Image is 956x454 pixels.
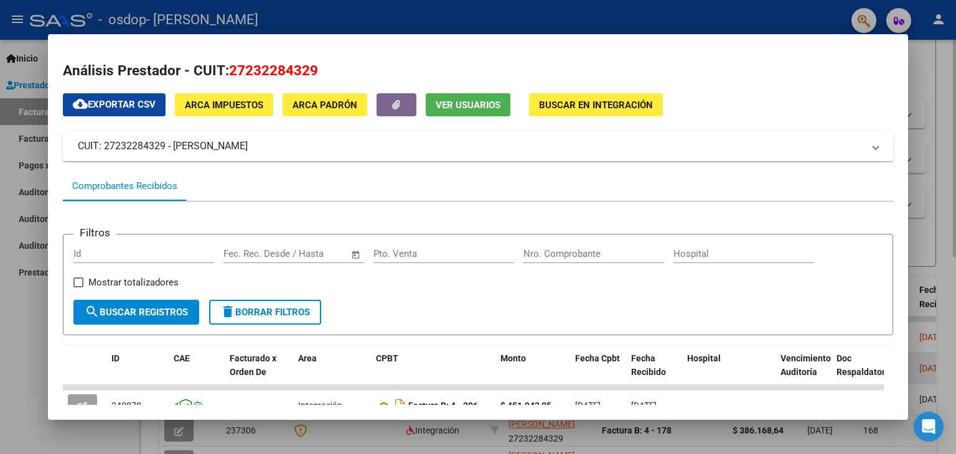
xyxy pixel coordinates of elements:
[111,401,141,410] span: 240878
[229,62,318,78] span: 27232284329
[88,275,179,290] span: Mostrar totalizadores
[426,93,510,116] button: Ver Usuarios
[836,353,893,378] span: Doc Respaldatoria
[500,353,526,363] span: Monto
[285,248,345,259] input: Fecha fin
[106,345,169,400] datatable-header-cell: ID
[832,345,906,400] datatable-header-cell: Doc Respaldatoria
[570,345,626,400] datatable-header-cell: Fecha Cpbt
[298,353,317,363] span: Area
[575,401,601,410] span: [DATE]
[408,401,478,411] strong: Factura B: 4 - 206
[293,100,357,111] span: ARCA Padrón
[169,345,225,400] datatable-header-cell: CAE
[539,100,653,111] span: Buscar en Integración
[63,60,893,81] h2: Análisis Prestador - CUIT:
[376,353,398,363] span: CPBT
[174,353,190,363] span: CAE
[283,93,367,116] button: ARCA Padrón
[776,345,832,400] datatable-header-cell: Vencimiento Auditoría
[631,401,657,410] span: [DATE]
[209,300,321,325] button: Borrar Filtros
[495,345,570,400] datatable-header-cell: Monto
[85,304,100,319] mat-icon: search
[73,225,116,241] h3: Filtros
[185,100,263,111] span: ARCA Impuestos
[175,93,273,116] button: ARCA Impuestos
[63,131,893,161] mat-expansion-panel-header: CUIT: 27232284329 - [PERSON_NAME]
[575,353,620,363] span: Fecha Cpbt
[78,139,863,154] mat-panel-title: CUIT: 27232284329 - [PERSON_NAME]
[500,401,551,410] strong: $ 451.042,05
[371,345,495,400] datatable-header-cell: CPBT
[73,99,156,110] span: Exportar CSV
[220,307,310,318] span: Borrar Filtros
[914,412,944,442] div: Open Intercom Messenger
[392,396,408,415] i: Descargar documento
[780,353,831,378] span: Vencimiento Auditoría
[631,353,666,378] span: Fecha Recibido
[73,300,199,325] button: Buscar Registros
[220,304,235,319] mat-icon: delete
[298,401,342,410] span: Integración
[63,93,166,116] button: Exportar CSV
[72,179,177,193] div: Comprobantes Recibidos
[230,353,276,378] span: Facturado x Orden De
[225,345,293,400] datatable-header-cell: Facturado x Orden De
[73,96,88,111] mat-icon: cloud_download
[111,353,119,363] span: ID
[529,93,663,116] button: Buscar en Integración
[293,345,371,400] datatable-header-cell: Area
[85,307,188,318] span: Buscar Registros
[223,248,274,259] input: Fecha inicio
[436,100,500,111] span: Ver Usuarios
[687,353,721,363] span: Hospital
[349,248,363,262] button: Open calendar
[626,345,682,400] datatable-header-cell: Fecha Recibido
[682,345,776,400] datatable-header-cell: Hospital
